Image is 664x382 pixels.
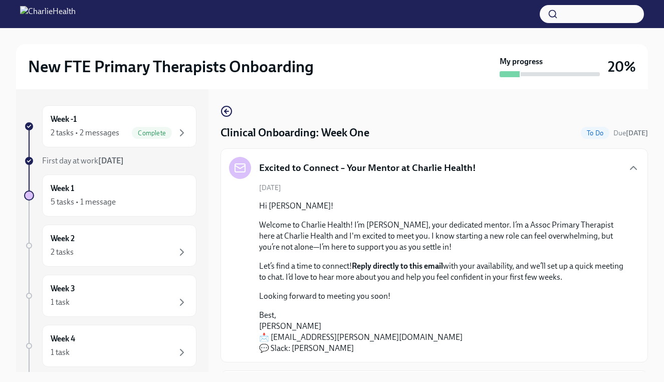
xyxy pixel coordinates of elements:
span: [DATE] [259,183,281,193]
a: Week 41 task [24,325,196,367]
a: First day at work[DATE] [24,155,196,166]
a: Week 22 tasks [24,225,196,267]
span: To Do [581,129,609,137]
p: Welcome to Charlie Health! I’m [PERSON_NAME], your dedicated mentor. I’m a Assoc Primary Therapis... [259,220,623,253]
a: Week 31 task [24,275,196,317]
p: Looking forward to meeting you soon! [259,291,623,302]
span: Complete [132,129,172,137]
span: First day at work [42,156,124,165]
div: 5 tasks • 1 message [51,197,116,208]
img: CharlieHealth [20,6,76,22]
a: Week -12 tasks • 2 messagesComplete [24,105,196,147]
span: Due [613,129,648,137]
span: October 13th, 2025 10:00 [613,128,648,138]
p: Best, [PERSON_NAME] 📩 [EMAIL_ADDRESS][PERSON_NAME][DOMAIN_NAME] 💬 Slack: [PERSON_NAME] [259,310,623,354]
h6: Week 4 [51,333,75,344]
a: Week 15 tasks • 1 message [24,174,196,217]
h2: New FTE Primary Therapists Onboarding [28,57,314,77]
h6: Week -1 [51,114,77,125]
p: Let’s find a time to connect! with your availability, and we’ll set up a quick meeting to chat. I... [259,261,623,283]
strong: Reply directly to this email [352,261,443,271]
strong: [DATE] [98,156,124,165]
strong: My progress [500,56,543,67]
div: 2 tasks • 2 messages [51,127,119,138]
p: Hi [PERSON_NAME]! [259,201,623,212]
h4: Clinical Onboarding: Week One [220,125,369,140]
div: 2 tasks [51,247,74,258]
strong: [DATE] [626,129,648,137]
div: 1 task [51,297,70,308]
h5: Excited to Connect – Your Mentor at Charlie Health! [259,161,476,174]
h6: Week 3 [51,283,75,294]
h6: Week 1 [51,183,74,194]
div: 1 task [51,347,70,358]
h3: 20% [608,58,636,76]
h6: Week 2 [51,233,75,244]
